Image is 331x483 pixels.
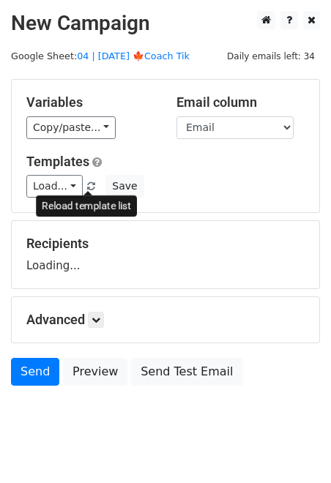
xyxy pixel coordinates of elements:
a: Send Test Email [131,358,242,386]
span: Daily emails left: 34 [222,48,320,64]
a: Load... [26,175,83,198]
a: Preview [63,358,127,386]
button: Save [105,175,144,198]
h2: New Campaign [11,11,320,36]
h5: Email column [176,94,305,111]
small: Google Sheet: [11,50,190,61]
h5: Advanced [26,312,305,328]
h5: Variables [26,94,155,111]
div: Loading... [26,236,305,274]
a: 04 | [DATE] 🍁Coach Tik [77,50,190,61]
a: Copy/paste... [26,116,116,139]
a: Daily emails left: 34 [222,50,320,61]
a: Templates [26,154,89,169]
a: Send [11,358,59,386]
h5: Recipients [26,236,305,252]
div: Reload template list [36,195,137,217]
